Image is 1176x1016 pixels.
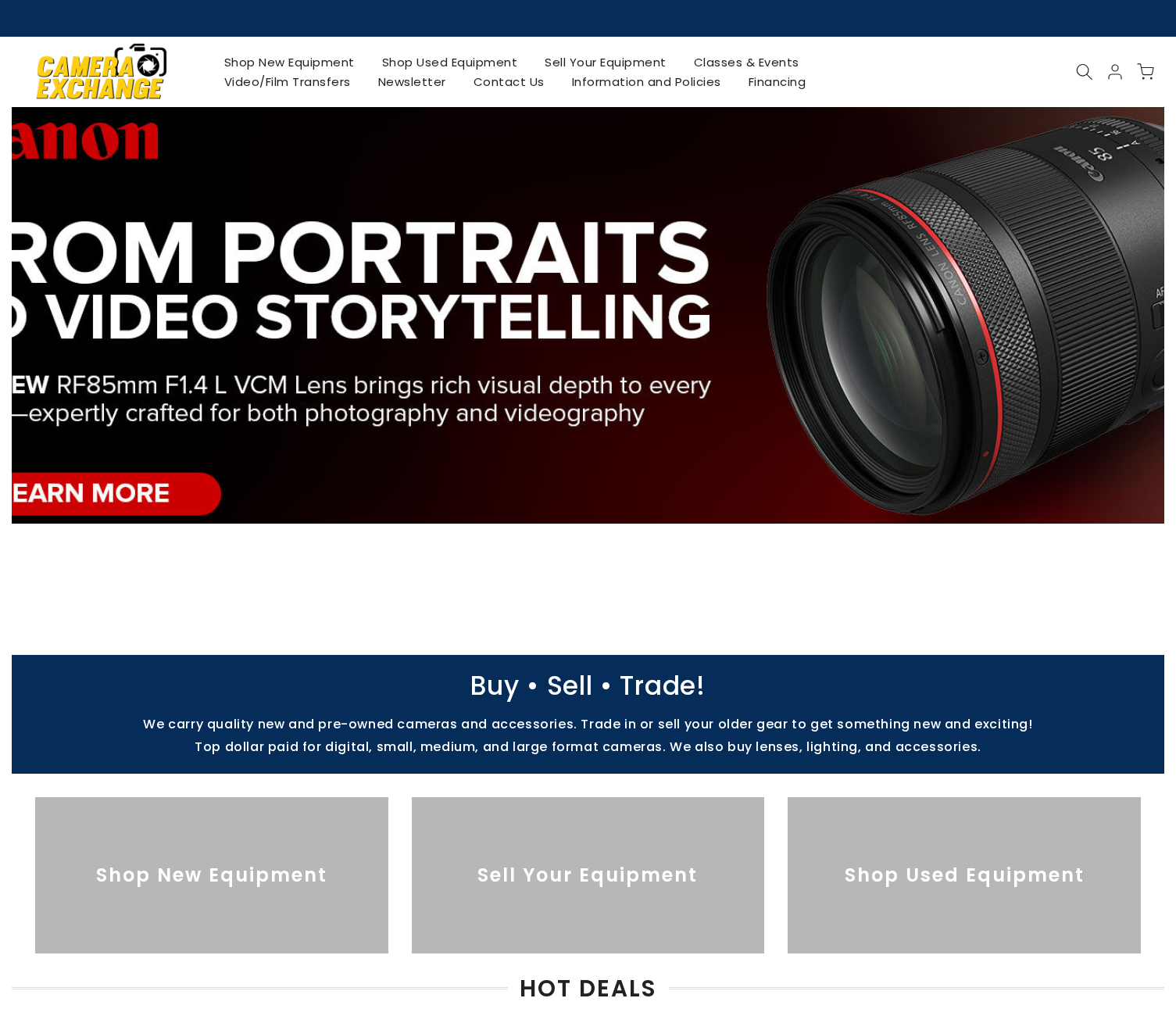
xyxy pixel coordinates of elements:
a: Newsletter [364,72,459,91]
a: Sell Your Equipment [531,52,681,72]
span: HOT DEALS [508,977,669,1000]
p: We carry quality new and pre-owned cameras and accessories. Trade in or sell your older gear to g... [4,717,1172,732]
a: Classes & Events [680,52,813,72]
a: Financing [735,72,820,91]
a: Contact Us [459,72,558,91]
a: Video/Film Transfers [210,72,364,91]
p: Top dollar paid for digital, small, medium, and large format cameras. We also buy lenses, lightin... [4,739,1172,754]
a: Information and Policies [558,72,735,91]
a: Shop Used Equipment [368,52,531,72]
a: Shop New Equipment [210,52,368,72]
p: Buy • Sell • Trade! [4,678,1172,693]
